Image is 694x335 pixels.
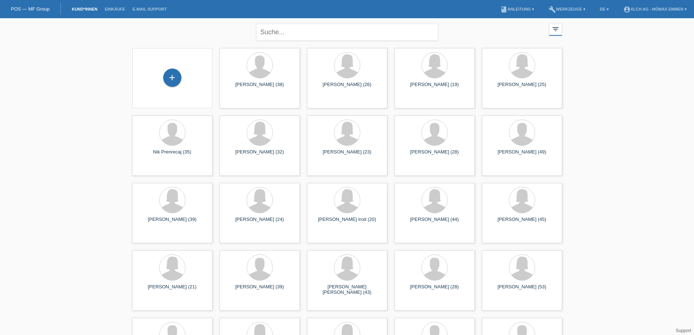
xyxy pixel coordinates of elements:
div: [PERSON_NAME] (39) [138,217,207,228]
a: DE ▾ [596,7,612,11]
div: [PERSON_NAME] (45) [488,217,556,228]
i: filter_list [552,25,560,33]
a: Kund*innen [68,7,101,11]
div: [PERSON_NAME] (26) [313,82,381,93]
a: buildWerkzeuge ▾ [545,7,589,11]
div: [PERSON_NAME] (32) [226,149,294,161]
input: Suche... [256,24,438,41]
a: E-Mail Support [129,7,170,11]
div: [PERSON_NAME] (24) [226,217,294,228]
div: [PERSON_NAME] (28) [400,149,469,161]
div: Nik Prenrecaj (35) [138,149,207,161]
div: [PERSON_NAME] (23) [313,149,381,161]
div: [PERSON_NAME] [PERSON_NAME] (43) [313,284,381,296]
div: [PERSON_NAME] (38) [226,82,294,93]
div: [PERSON_NAME] (19) [400,82,469,93]
div: [PERSON_NAME] (49) [488,149,556,161]
div: [PERSON_NAME] (39) [226,284,294,296]
a: Einkäufe [101,7,129,11]
i: build [549,6,556,13]
a: bookAnleitung ▾ [497,7,538,11]
i: account_circle [623,6,631,13]
div: [PERSON_NAME] Irod (20) [313,217,381,228]
div: Kund*in hinzufügen [164,71,181,84]
div: [PERSON_NAME] (21) [138,284,207,296]
i: book [500,6,507,13]
a: Support [676,328,691,333]
a: POS — MF Group [11,6,50,12]
div: [PERSON_NAME] (53) [488,284,556,296]
div: [PERSON_NAME] (25) [488,82,556,93]
div: [PERSON_NAME] (44) [400,217,469,228]
div: [PERSON_NAME] (28) [400,284,469,296]
a: account_circleXLCH AG - Mömax Emmen ▾ [620,7,690,11]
